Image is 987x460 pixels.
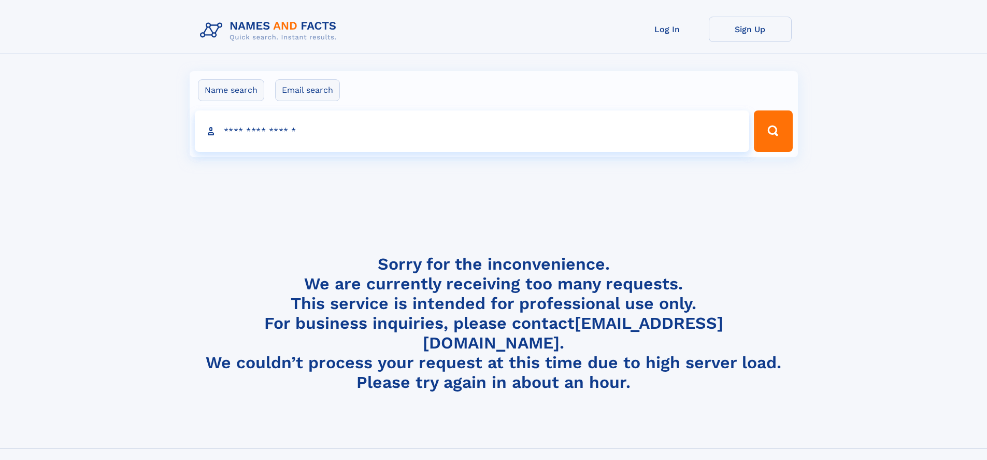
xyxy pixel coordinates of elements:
[754,110,792,152] button: Search Button
[198,79,264,101] label: Name search
[275,79,340,101] label: Email search
[709,17,792,42] a: Sign Up
[195,110,750,152] input: search input
[196,254,792,393] h4: Sorry for the inconvenience. We are currently receiving too many requests. This service is intend...
[423,313,723,353] a: [EMAIL_ADDRESS][DOMAIN_NAME]
[196,17,345,45] img: Logo Names and Facts
[626,17,709,42] a: Log In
